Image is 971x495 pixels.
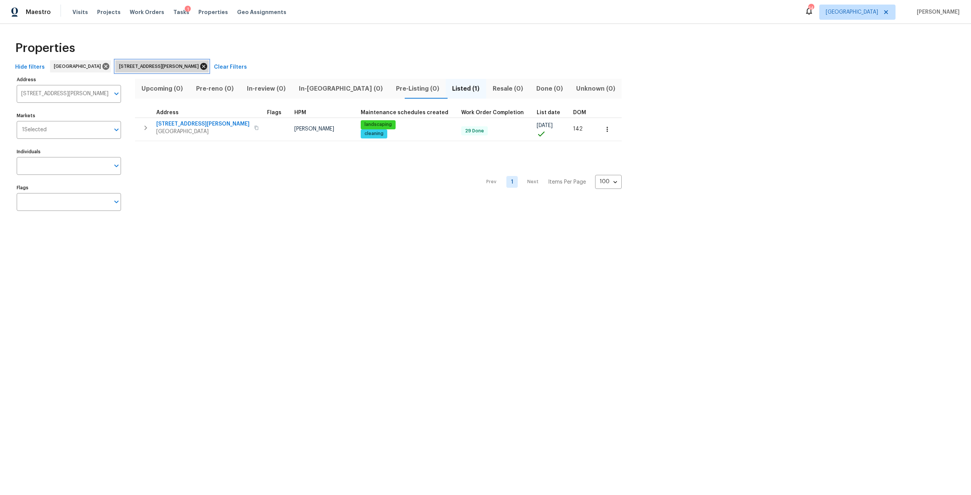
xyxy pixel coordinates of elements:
span: [PERSON_NAME] [914,8,960,16]
div: [STREET_ADDRESS][PERSON_NAME] [115,60,209,72]
span: [PERSON_NAME] [294,126,334,132]
a: Goto page 1 [506,176,518,188]
span: 1 Selected [22,127,47,133]
span: Properties [198,8,228,16]
span: [STREET_ADDRESS][PERSON_NAME] [156,120,250,128]
span: Projects [97,8,121,16]
span: List date [537,110,560,115]
span: [GEOGRAPHIC_DATA] [826,8,878,16]
label: Markets [17,113,121,118]
div: 100 [595,172,622,192]
span: [GEOGRAPHIC_DATA] [156,128,250,135]
div: 14 [808,5,814,12]
span: Geo Assignments [237,8,286,16]
span: Upcoming (0) [140,83,185,94]
span: Address [156,110,179,115]
span: Maintenance schedules created [361,110,448,115]
button: Open [111,124,122,135]
label: Address [17,77,121,82]
label: Flags [17,185,121,190]
span: Work Orders [130,8,164,16]
button: Clear Filters [211,60,250,74]
span: DOM [573,110,586,115]
span: 29 Done [462,128,487,134]
span: Work Order Completion [461,110,524,115]
span: Hide filters [15,63,45,72]
span: landscaping [361,121,395,128]
span: Done (0) [534,83,565,94]
span: Tasks [173,9,189,15]
span: In-review (0) [245,83,288,94]
button: Open [111,160,122,171]
span: 142 [573,126,583,132]
button: Hide filters [12,60,48,74]
span: Flags [267,110,281,115]
span: Pre-reno (0) [194,83,236,94]
span: Unknown (0) [574,83,617,94]
span: Clear Filters [214,63,247,72]
span: cleaning [361,130,387,137]
span: Maestro [26,8,51,16]
span: [DATE] [537,123,553,128]
span: Pre-Listing (0) [394,83,441,94]
button: Open [111,88,122,99]
span: Visits [72,8,88,16]
nav: Pagination Navigation [479,146,622,218]
button: Open [111,196,122,207]
span: [GEOGRAPHIC_DATA] [54,63,104,70]
div: [GEOGRAPHIC_DATA] [50,60,111,72]
span: Listed (1) [450,83,482,94]
span: Resale (0) [491,83,525,94]
span: HPM [294,110,306,115]
div: 1 [185,6,191,13]
p: Items Per Page [548,178,586,186]
span: In-[GEOGRAPHIC_DATA] (0) [297,83,385,94]
span: Properties [15,44,75,52]
span: [STREET_ADDRESS][PERSON_NAME] [119,63,202,70]
label: Individuals [17,149,121,154]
